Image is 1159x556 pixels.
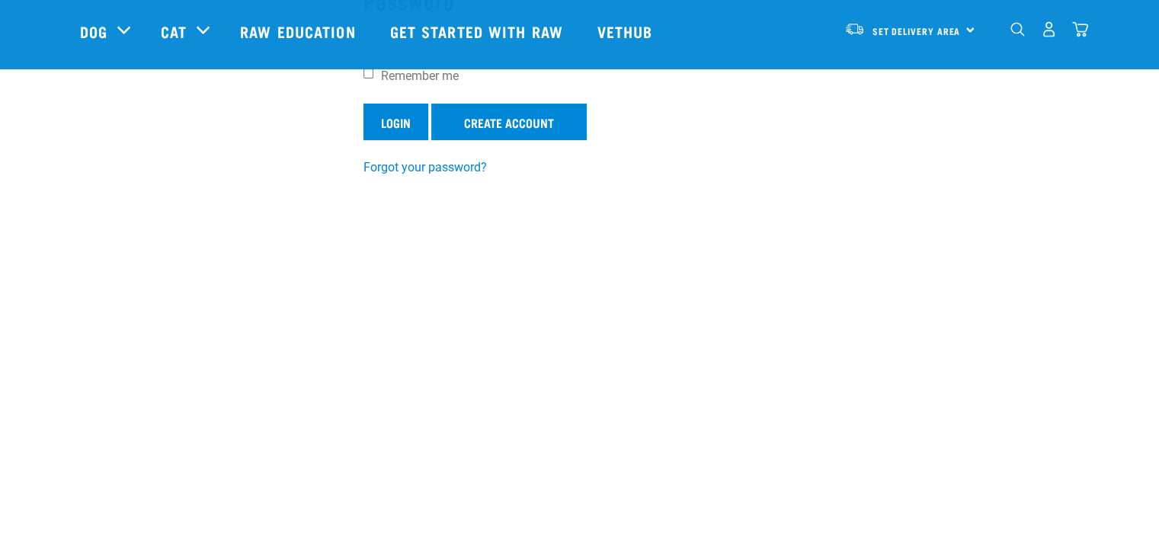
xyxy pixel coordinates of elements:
[1041,21,1057,37] img: user.png
[363,67,796,85] label: Remember me
[431,104,587,140] a: Create Account
[161,20,187,43] a: Cat
[872,28,961,34] span: Set Delivery Area
[363,104,428,140] input: Login
[844,22,865,36] img: van-moving.png
[1072,21,1088,37] img: home-icon@2x.png
[582,1,672,62] a: Vethub
[225,1,374,62] a: Raw Education
[80,20,107,43] a: Dog
[363,69,373,78] input: Remember me
[363,160,487,174] a: Forgot your password?
[375,1,582,62] a: Get started with Raw
[1010,22,1025,37] img: home-icon-1@2x.png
